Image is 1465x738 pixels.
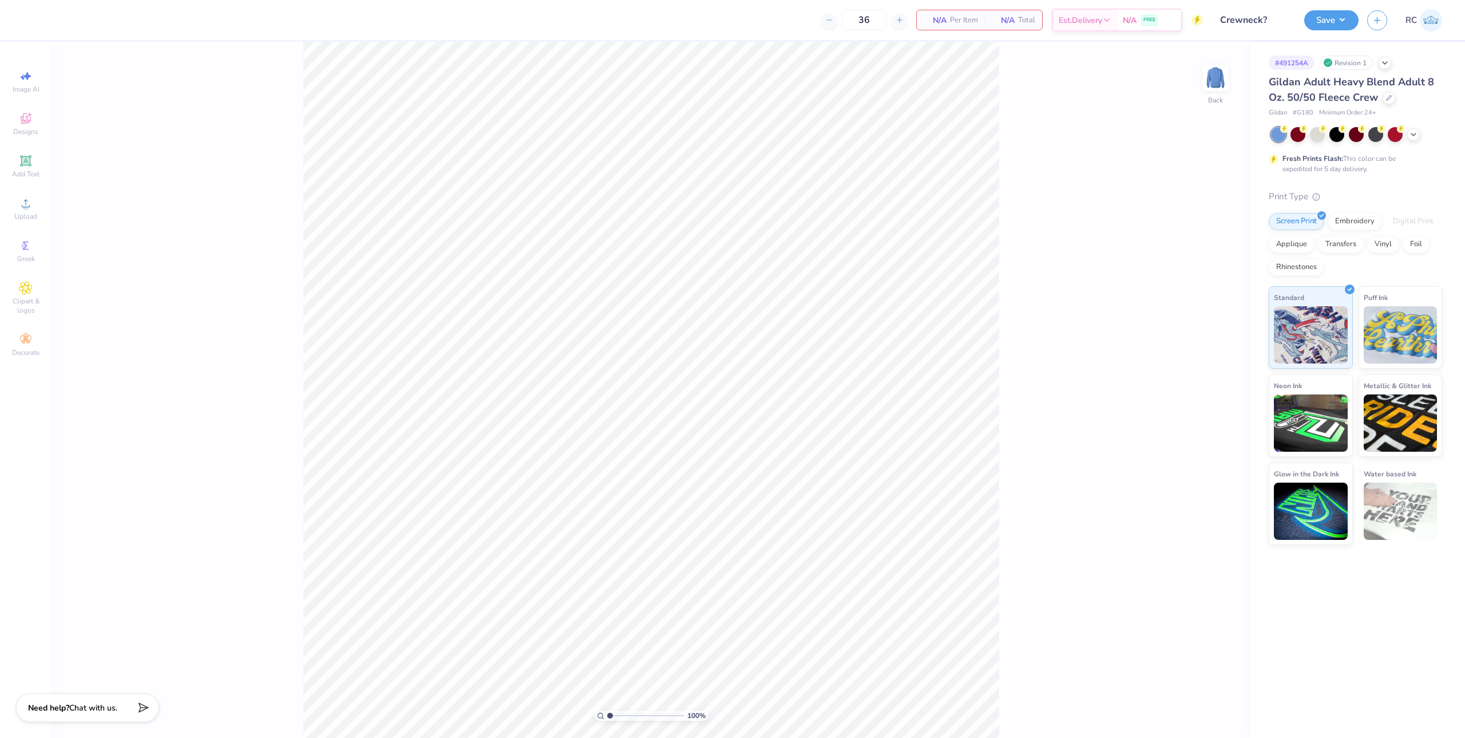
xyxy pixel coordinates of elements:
span: Decorate [12,348,39,357]
span: Per Item [950,14,978,26]
img: Back [1204,66,1227,89]
span: Puff Ink [1364,291,1388,303]
img: Water based Ink [1364,483,1438,540]
div: Embroidery [1328,213,1382,230]
div: Transfers [1318,236,1364,253]
span: Chat with us. [69,703,117,713]
button: Save [1304,10,1359,30]
div: Back [1208,95,1223,105]
span: FREE [1143,16,1155,24]
span: RC [1405,14,1417,27]
span: Minimum Order: 24 + [1319,108,1376,118]
div: Screen Print [1269,213,1324,230]
span: N/A [924,14,947,26]
span: Neon Ink [1274,380,1302,392]
span: Water based Ink [1364,468,1416,480]
span: Est. Delivery [1059,14,1102,26]
span: Total [1018,14,1035,26]
span: Standard [1274,291,1304,303]
a: RC [1405,9,1442,31]
span: # G180 [1293,108,1313,118]
span: Clipart & logos [6,297,46,315]
span: Image AI [13,85,39,94]
div: This color can be expedited for 5 day delivery. [1282,153,1423,174]
span: Add Text [12,169,39,179]
img: Puff Ink [1364,306,1438,364]
img: Neon Ink [1274,394,1348,452]
span: Glow in the Dark Ink [1274,468,1339,480]
span: N/A [1123,14,1137,26]
div: Revision 1 [1320,56,1373,70]
strong: Fresh Prints Flash: [1282,154,1343,163]
img: Rio Cabojoc [1420,9,1442,31]
div: Applique [1269,236,1314,253]
div: Vinyl [1367,236,1399,253]
span: Gildan [1269,108,1287,118]
span: Greek [17,254,35,263]
div: Print Type [1269,190,1442,203]
span: N/A [992,14,1015,26]
div: Digital Print [1385,213,1441,230]
div: # 491254A [1269,56,1314,70]
img: Standard [1274,306,1348,364]
span: Metallic & Glitter Ink [1364,380,1431,392]
input: Untitled Design [1211,9,1296,31]
img: Glow in the Dark Ink [1274,483,1348,540]
strong: Need help? [28,703,69,713]
span: 100 % [687,711,706,721]
img: Metallic & Glitter Ink [1364,394,1438,452]
span: Upload [14,212,37,221]
div: Rhinestones [1269,259,1324,276]
span: Designs [13,127,38,136]
input: – – [842,10,886,30]
span: Gildan Adult Heavy Blend Adult 8 Oz. 50/50 Fleece Crew [1269,75,1434,104]
div: Foil [1403,236,1430,253]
